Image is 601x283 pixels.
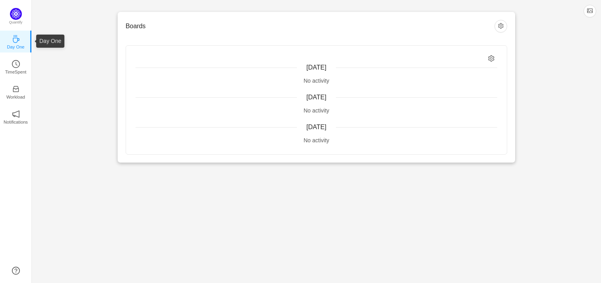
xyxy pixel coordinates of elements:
[12,110,20,118] i: icon: notification
[136,77,497,85] div: No activity
[9,20,23,25] p: Quantify
[12,85,20,93] i: icon: inbox
[306,94,326,101] span: [DATE]
[12,87,20,95] a: icon: inboxWorkload
[306,64,326,71] span: [DATE]
[4,118,28,126] p: Notifications
[5,68,27,76] p: TimeSpent
[7,43,24,50] p: Day One
[6,93,25,101] p: Workload
[12,60,20,68] i: icon: clock-circle
[136,107,497,115] div: No activity
[12,62,20,70] a: icon: clock-circleTimeSpent
[136,136,497,145] div: No activity
[12,35,20,43] i: icon: coffee
[10,8,22,20] img: Quantify
[12,267,20,275] a: icon: question-circle
[12,37,20,45] a: icon: coffeeDay One
[584,5,596,17] button: icon: picture
[306,124,326,130] span: [DATE]
[126,22,494,30] h3: Boards
[12,112,20,120] a: icon: notificationNotifications
[488,55,495,62] i: icon: setting
[494,20,507,33] button: icon: setting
